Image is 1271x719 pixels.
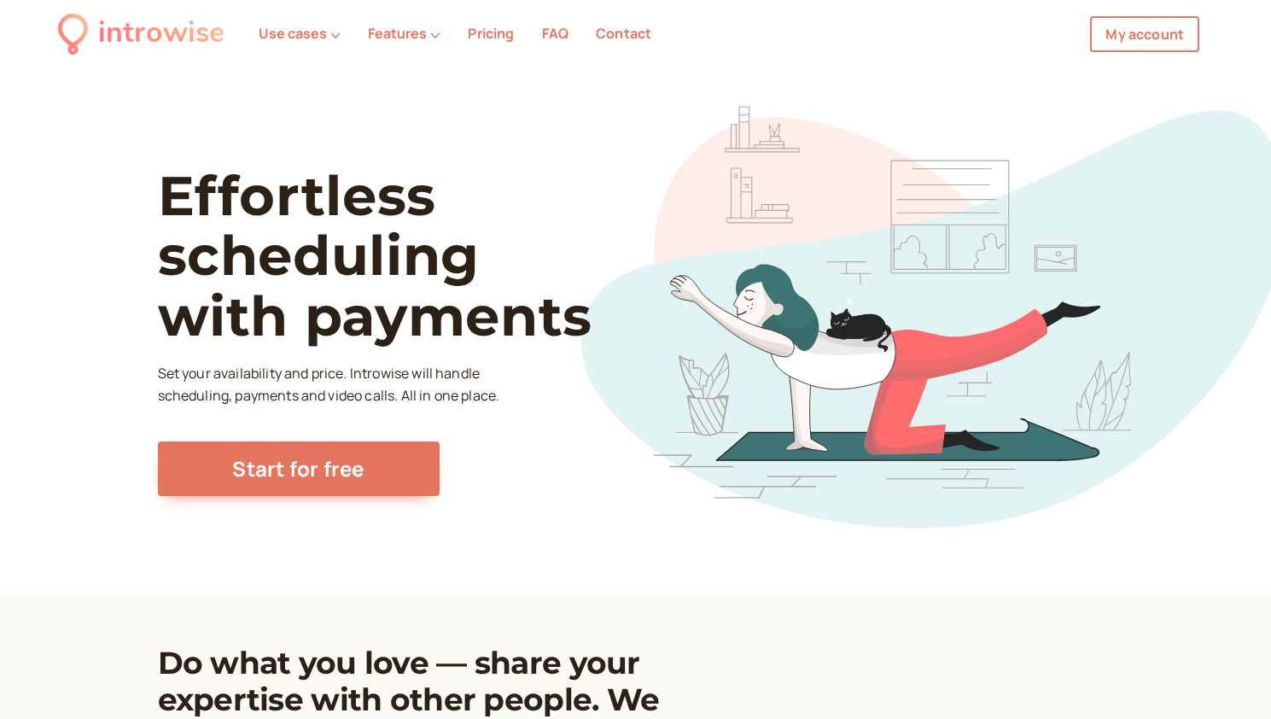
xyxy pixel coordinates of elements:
[158,363,504,407] p: Set your availability and price. Introwise will handle scheduling, payments and video calls. All ...
[1186,637,1271,719] iframe: Chat Widget
[58,10,224,57] a: introwise
[158,441,440,496] a: Start for free
[1090,16,1199,52] a: My account
[368,26,440,41] button: Features
[542,24,568,43] a: FAQ
[468,24,514,43] a: Pricing
[158,166,654,346] h1: Effortless scheduling with payments
[98,10,224,57] div: introwise
[259,26,341,41] button: Use cases
[596,24,651,43] a: Contact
